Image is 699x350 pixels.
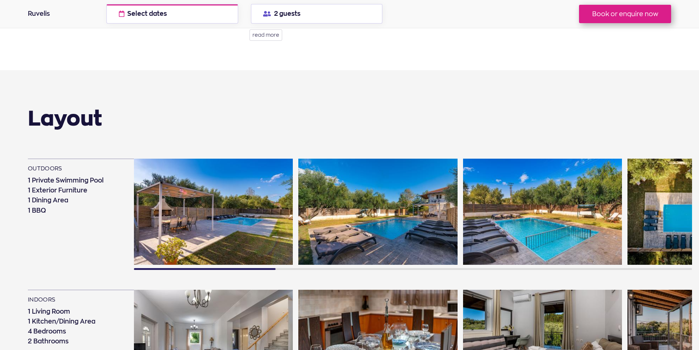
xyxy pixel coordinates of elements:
[28,165,121,174] h3: outdoors
[251,4,382,24] button: 2 guests
[28,307,121,317] li: 1 Living Room
[28,176,121,185] li: 1 Private Swimming Pool
[28,317,121,326] li: 1 Kitchen/Dining Area
[106,4,238,24] button: Select dates
[28,185,121,195] li: 1 Exterior Furniture
[28,9,94,19] div: Ruvelis
[28,336,121,346] li: 2 Bathrooms
[127,11,167,17] span: Select dates
[28,206,121,216] li: 1 BBQ
[579,5,671,23] button: Book or enquire now
[250,29,282,41] button: read more
[28,326,121,336] li: 4 Bedrooms
[28,108,102,129] h2: Layout
[28,195,121,205] li: 1 Dining Area
[28,296,121,305] h3: indoors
